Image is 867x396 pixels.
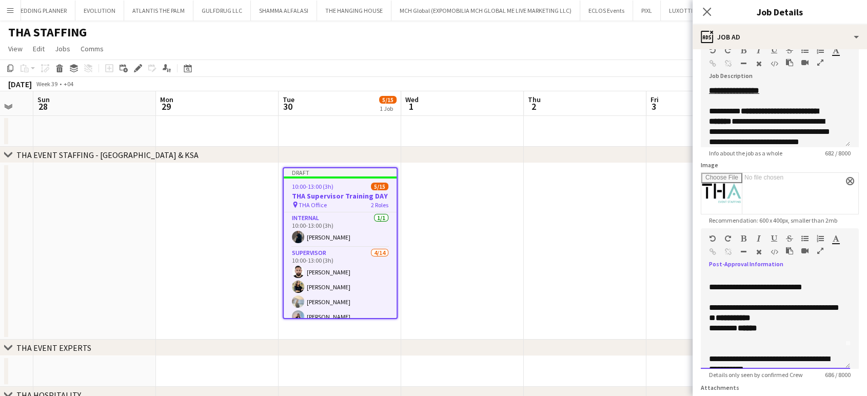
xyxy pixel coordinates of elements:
[379,96,397,104] span: 5/15
[701,371,811,379] span: Details only seen by confirmed Crew
[283,95,294,104] span: Tue
[526,101,541,112] span: 2
[37,95,50,104] span: Sun
[4,42,27,55] a: View
[693,5,867,18] h3: Job Details
[771,46,778,54] button: Underline
[817,46,824,54] button: Ordered List
[284,168,397,176] div: Draft
[701,216,845,224] span: Recommendation: 600 x 400px, smaller than 2mb
[755,46,762,54] button: Italic
[76,42,108,55] a: Comms
[8,79,32,89] div: [DATE]
[709,234,716,243] button: Undo
[740,46,747,54] button: Bold
[528,95,541,104] span: Thu
[391,1,580,21] button: MCH Global (EXPOMOBILIA MCH GLOBAL ME LIVE MARKETING LLC)
[771,60,778,68] button: HTML Code
[34,80,60,88] span: Week 39
[817,58,824,67] button: Fullscreen
[283,167,398,319] app-job-card: Draft10:00-13:00 (3h)5/15THA Supervisor Training DAY THA Office2 RolesInternal1/110:00-13:00 (3h)...
[33,44,45,53] span: Edit
[55,44,70,53] span: Jobs
[380,105,396,112] div: 1 Job
[580,1,633,21] button: ECLOS Events
[284,212,397,247] app-card-role: Internal1/110:00-13:00 (3h)[PERSON_NAME]
[817,149,859,157] span: 682 / 8000
[661,1,708,21] button: LUXOTTICA
[81,44,104,53] span: Comms
[649,101,659,112] span: 3
[801,247,809,255] button: Insert video
[693,25,867,49] div: Job Ad
[801,46,809,54] button: Unordered List
[160,95,173,104] span: Mon
[724,234,732,243] button: Redo
[801,234,809,243] button: Unordered List
[16,343,91,353] div: THA EVENT EXPERTS
[292,183,333,190] span: 10:00-13:00 (3h)
[8,44,23,53] span: View
[281,101,294,112] span: 30
[251,1,317,21] button: SHAMMA ALFALASI
[801,58,809,67] button: Insert video
[832,234,839,243] button: Text Color
[317,1,391,21] button: THE HANGING HOUSE
[633,1,661,21] button: PIXL
[75,1,124,21] button: EVOLUTION
[771,234,778,243] button: Underline
[51,42,74,55] a: Jobs
[817,371,859,379] span: 686 / 8000
[8,25,87,40] h1: THA STAFFING
[124,1,193,21] button: ATLANTIS THE PALM
[786,46,793,54] button: Strikethrough
[404,101,419,112] span: 1
[786,247,793,255] button: Paste as plain text
[299,201,327,209] span: THA Office
[740,60,747,68] button: Horizontal Line
[755,234,762,243] button: Italic
[701,149,791,157] span: Info about the job as a whole
[755,60,762,68] button: Clear Formatting
[832,46,839,54] button: Text Color
[701,384,739,391] label: Attachments
[786,58,793,67] button: Paste as plain text
[817,247,824,255] button: Fullscreen
[740,234,747,243] button: Bold
[371,183,388,190] span: 5/15
[405,95,419,104] span: Wed
[64,80,73,88] div: +04
[29,42,49,55] a: Edit
[371,201,388,209] span: 2 Roles
[724,46,732,54] button: Redo
[771,248,778,256] button: HTML Code
[740,248,747,256] button: Horizontal Line
[193,1,251,21] button: GULFDRUG LLC
[817,234,824,243] button: Ordered List
[755,248,762,256] button: Clear Formatting
[16,150,199,160] div: THA EVENT STAFFING - [GEOGRAPHIC_DATA] & KSA
[651,95,659,104] span: Fri
[786,234,793,243] button: Strikethrough
[709,46,716,54] button: Undo
[159,101,173,112] span: 29
[284,191,397,201] h3: THA Supervisor Training DAY
[36,101,50,112] span: 28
